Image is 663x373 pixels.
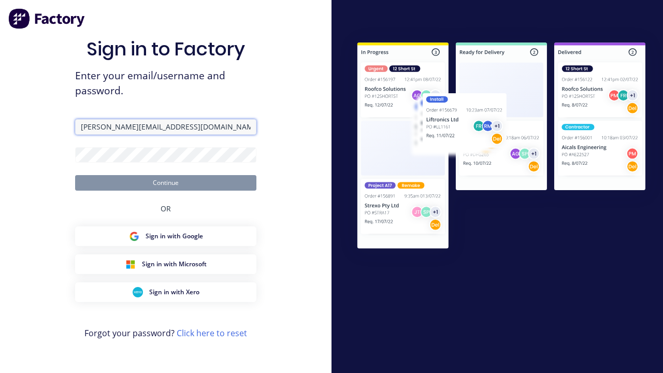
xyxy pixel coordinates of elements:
span: Enter your email/username and password. [75,68,256,98]
a: Click here to reset [177,327,247,339]
img: Sign in [340,26,663,267]
button: Xero Sign inSign in with Xero [75,282,256,302]
span: Sign in with Google [146,232,203,241]
h1: Sign in to Factory [87,38,245,60]
span: Sign in with Xero [149,288,199,297]
img: Xero Sign in [133,287,143,297]
span: Forgot your password? [84,327,247,339]
button: Google Sign inSign in with Google [75,226,256,246]
span: Sign in with Microsoft [142,260,207,269]
div: OR [161,191,171,226]
button: Microsoft Sign inSign in with Microsoft [75,254,256,274]
input: Email/Username [75,119,256,135]
button: Continue [75,175,256,191]
img: Google Sign in [129,231,139,241]
img: Factory [8,8,86,29]
img: Microsoft Sign in [125,259,136,269]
